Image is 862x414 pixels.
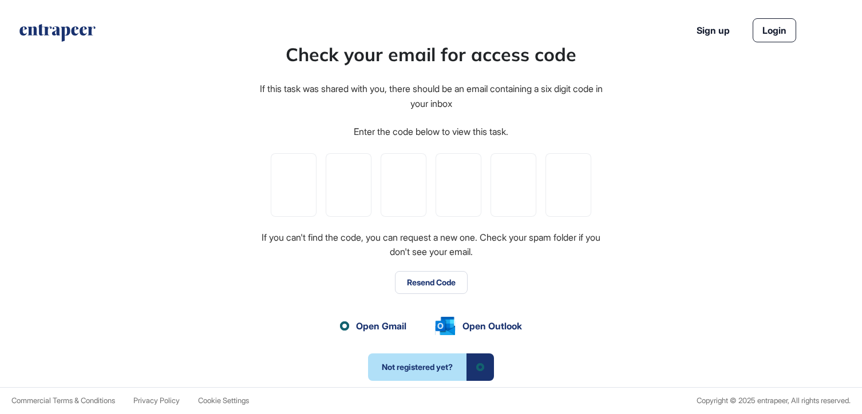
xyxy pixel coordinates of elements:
[356,319,406,333] span: Open Gmail
[435,317,522,335] a: Open Outlook
[462,319,522,333] span: Open Outlook
[258,230,604,260] div: If you can't find the code, you can request a new one. Check your spam folder if you don't see yo...
[395,271,468,294] button: Resend Code
[18,24,97,46] a: entrapeer-logo
[697,23,730,37] a: Sign up
[198,396,249,405] a: Cookie Settings
[354,125,508,140] div: Enter the code below to view this task.
[340,319,406,333] a: Open Gmail
[368,353,494,381] a: Not registered yet?
[258,82,604,111] div: If this task was shared with you, there should be an email containing a six digit code in your inbox
[133,396,180,405] a: Privacy Policy
[753,18,796,42] a: Login
[368,353,466,381] span: Not registered yet?
[697,396,851,405] div: Copyright © 2025 entrapeer, All rights reserved.
[198,396,249,405] span: Cookie Settings
[11,396,115,405] a: Commercial Terms & Conditions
